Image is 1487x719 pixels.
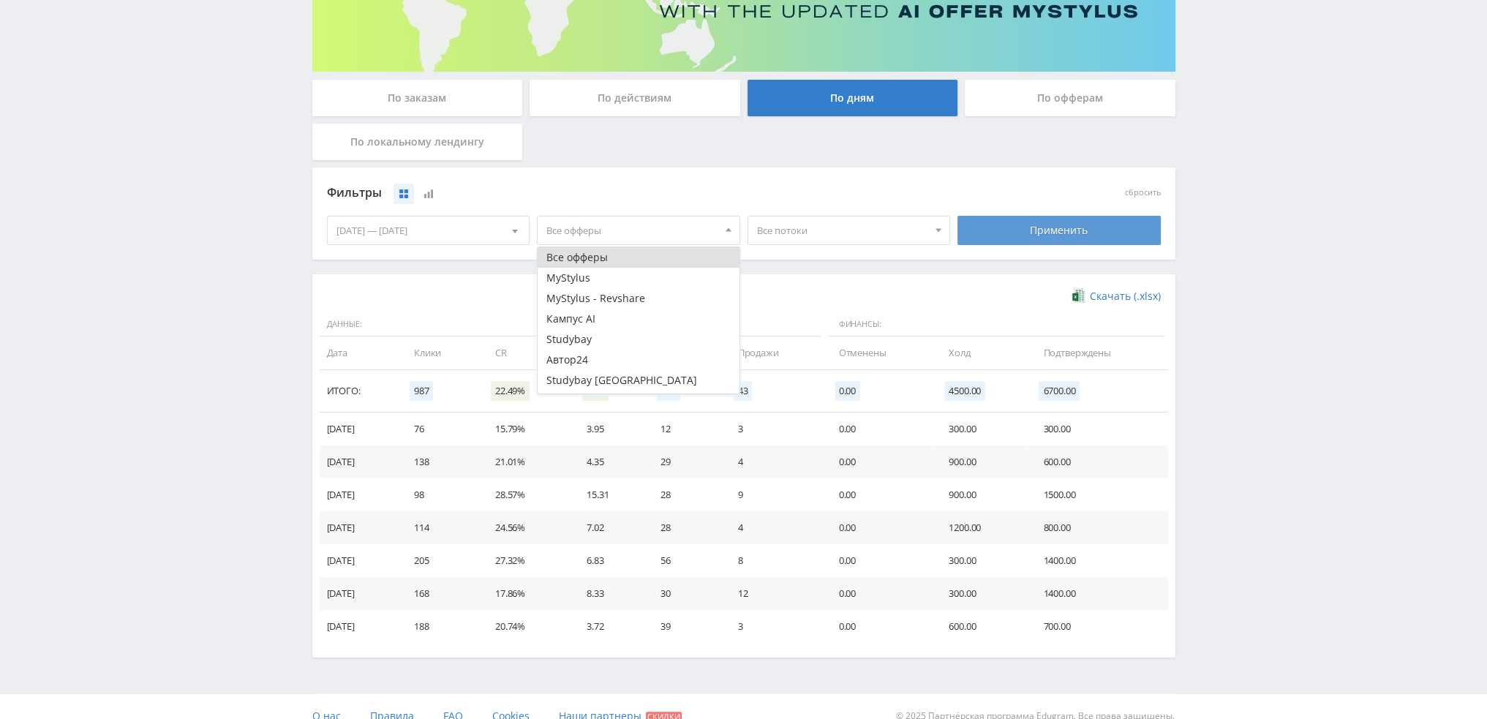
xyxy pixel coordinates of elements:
[320,544,399,577] td: [DATE]
[399,413,481,445] td: 76
[481,610,572,643] td: 20.74%
[481,336,572,369] td: CR
[320,445,399,478] td: [DATE]
[312,80,523,116] div: По заказам
[399,610,481,643] td: 188
[572,478,646,511] td: 15.31
[934,577,1028,610] td: 300.00
[934,478,1028,511] td: 900.00
[934,336,1028,369] td: Холд
[328,217,530,244] div: [DATE] — [DATE]
[572,445,646,478] td: 4.35
[530,80,740,116] div: По действиям
[1028,445,1167,478] td: 600.00
[320,577,399,610] td: [DATE]
[824,511,935,544] td: 0.00
[538,309,739,329] button: Кампус AI
[1028,336,1167,369] td: Подтверждены
[646,445,723,478] td: 29
[723,445,824,478] td: 4
[723,413,824,445] td: 3
[538,288,739,309] button: MyStylus - Revshare
[546,217,718,244] span: Все офферы
[957,216,1161,245] div: Применить
[572,413,646,445] td: 3.95
[320,312,643,337] span: Данные:
[481,445,572,478] td: 21.01%
[824,544,935,577] td: 0.00
[723,511,824,544] td: 4
[824,336,935,369] td: Отменены
[320,610,399,643] td: [DATE]
[481,577,572,610] td: 17.86%
[1090,290,1161,302] span: Скачать (.xlsx)
[824,478,935,511] td: 0.00
[410,381,434,401] span: 987
[399,336,481,369] td: Клики
[646,544,723,577] td: 56
[1028,610,1167,643] td: 700.00
[646,511,723,544] td: 28
[320,370,399,413] td: Итого:
[934,544,1028,577] td: 300.00
[1072,288,1085,303] img: xlsx
[1039,381,1080,401] span: 6700.00
[646,577,723,610] td: 30
[491,381,530,401] span: 22.49%
[835,381,860,401] span: 0.00
[646,610,723,643] td: 39
[481,413,572,445] td: 15.79%
[481,544,572,577] td: 27.32%
[1028,478,1167,511] td: 1500.00
[538,391,739,411] button: Study AI (RevShare)
[320,336,399,369] td: Дата
[824,610,935,643] td: 0.00
[934,413,1028,445] td: 300.00
[320,478,399,511] td: [DATE]
[723,577,824,610] td: 12
[538,247,739,268] button: Все офферы
[757,217,928,244] span: Все потоки
[934,511,1028,544] td: 1200.00
[572,577,646,610] td: 8.33
[1028,544,1167,577] td: 1400.00
[723,610,824,643] td: 3
[824,577,935,610] td: 0.00
[320,511,399,544] td: [DATE]
[1028,413,1167,445] td: 300.00
[944,381,985,401] span: 4500.00
[399,544,481,577] td: 205
[327,182,951,204] div: Фильтры
[572,610,646,643] td: 3.72
[399,511,481,544] td: 114
[312,124,523,160] div: По локальному лендингу
[734,381,753,401] span: 43
[481,511,572,544] td: 24.56%
[399,577,481,610] td: 168
[1072,289,1160,304] a: Скачать (.xlsx)
[572,544,646,577] td: 6.83
[1028,577,1167,610] td: 1400.00
[965,80,1175,116] div: По офферам
[646,413,723,445] td: 12
[399,445,481,478] td: 138
[748,80,958,116] div: По дням
[481,478,572,511] td: 28.57%
[538,268,739,288] button: MyStylus
[1028,511,1167,544] td: 800.00
[538,350,739,370] button: Автор24
[646,478,723,511] td: 28
[934,610,1028,643] td: 600.00
[828,312,1164,337] span: Финансы:
[1125,188,1161,197] button: сбросить
[320,413,399,445] td: [DATE]
[824,445,935,478] td: 0.00
[538,329,739,350] button: Studybay
[572,511,646,544] td: 7.02
[399,478,481,511] td: 98
[723,336,824,369] td: Продажи
[723,478,824,511] td: 9
[934,445,1028,478] td: 900.00
[538,370,739,391] button: Studybay [GEOGRAPHIC_DATA]
[824,413,935,445] td: 0.00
